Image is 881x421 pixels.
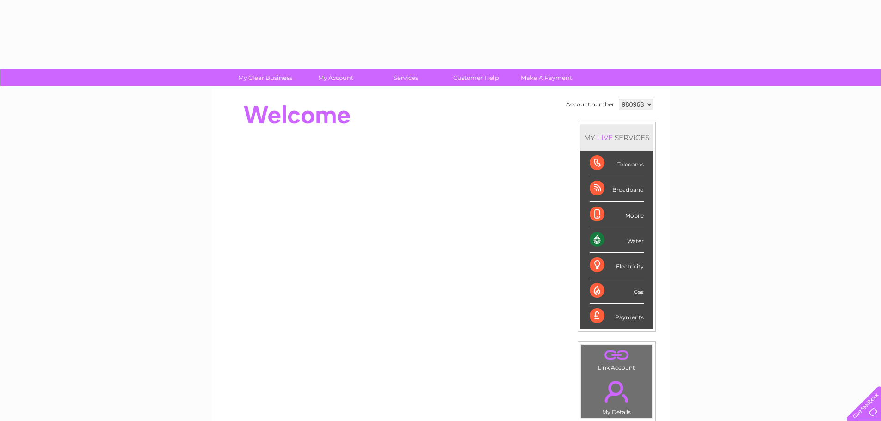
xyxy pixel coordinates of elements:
[564,97,616,112] td: Account number
[590,304,644,329] div: Payments
[590,176,644,201] div: Broadband
[580,124,653,151] div: MY SERVICES
[590,202,644,227] div: Mobile
[581,373,653,418] td: My Details
[297,69,374,86] a: My Account
[590,253,644,278] div: Electricity
[584,375,650,408] a: .
[227,69,303,86] a: My Clear Business
[508,69,585,86] a: Make A Payment
[590,227,644,253] div: Water
[368,69,444,86] a: Services
[595,133,615,142] div: LIVE
[581,344,653,373] td: Link Account
[584,347,650,363] a: .
[590,278,644,304] div: Gas
[438,69,514,86] a: Customer Help
[590,151,644,176] div: Telecoms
